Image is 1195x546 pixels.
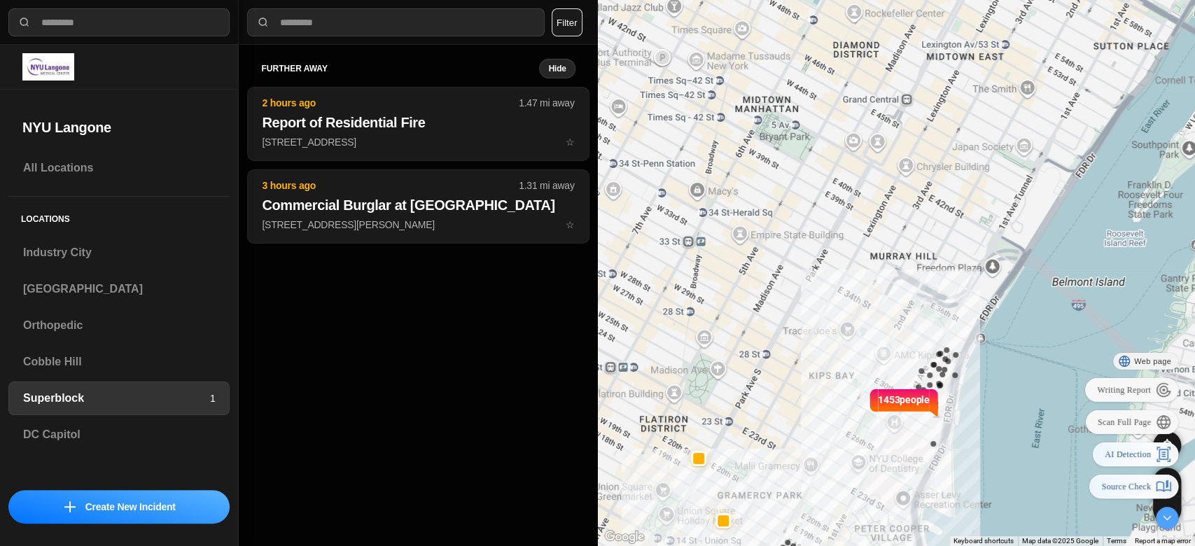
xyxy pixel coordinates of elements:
[18,15,32,29] img: search
[22,118,216,137] h2: NYU Langone
[23,244,215,261] h3: Industry City
[601,528,648,546] img: Google
[566,136,575,148] span: star
[247,136,589,148] a: 2 hours ago1.47 mi awayReport of Residential Fire[STREET_ADDRESS]star
[1153,496,1181,524] button: zoom-out
[8,309,230,342] a: Orthopedic
[930,387,940,418] img: notch
[8,418,230,451] a: DC Capitol
[261,63,539,74] h5: further away
[85,500,176,514] p: Create New Incident
[247,87,589,161] button: 2 hours ago1.47 mi awayReport of Residential Fire[STREET_ADDRESS]star
[23,317,215,334] h3: Orthopedic
[953,536,1014,546] button: Keyboard shortcuts
[519,178,574,192] p: 1.31 mi away
[256,15,270,29] img: search
[262,218,574,232] p: [STREET_ADDRESS][PERSON_NAME]
[262,178,519,192] p: 3 hours ago
[566,219,575,230] span: star
[1022,537,1098,545] span: Map data ©2025 Google
[23,390,210,407] h3: Superblock
[262,195,574,215] h2: Commercial Burglar at [GEOGRAPHIC_DATA]
[867,387,878,418] img: notch
[247,169,589,244] button: 3 hours ago1.31 mi awayCommercial Burglar at [GEOGRAPHIC_DATA][STREET_ADDRESS][PERSON_NAME]star
[210,391,216,405] p: 1
[23,353,215,370] h3: Cobble Hill
[601,528,648,546] a: Open this area in Google Maps (opens a new window)
[8,381,230,415] a: Superblock1
[262,113,574,132] h2: Report of Residential Fire
[552,8,582,36] button: Filter
[23,281,215,297] h3: [GEOGRAPHIC_DATA]
[548,63,566,74] small: Hide
[262,96,519,110] p: 2 hours ago
[1107,537,1126,545] a: Terms (opens in new tab)
[22,53,74,80] img: logo
[23,426,215,443] h3: DC Capitol
[8,151,230,185] a: All Locations
[878,393,930,423] p: 1453 people
[8,345,230,379] a: Cobble Hill
[519,96,574,110] p: 1.47 mi away
[539,59,575,78] button: Hide
[8,490,230,524] button: iconCreate New Incident
[262,135,574,149] p: [STREET_ADDRESS]
[247,218,589,230] a: 3 hours ago1.31 mi awayCommercial Burglar at [GEOGRAPHIC_DATA][STREET_ADDRESS][PERSON_NAME]star
[8,197,230,236] h5: Locations
[23,160,215,176] h3: All Locations
[8,272,230,306] a: [GEOGRAPHIC_DATA]
[1135,537,1191,545] a: Report a map error
[8,236,230,269] a: Industry City
[1161,504,1173,515] img: zoom-out
[64,501,76,512] img: icon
